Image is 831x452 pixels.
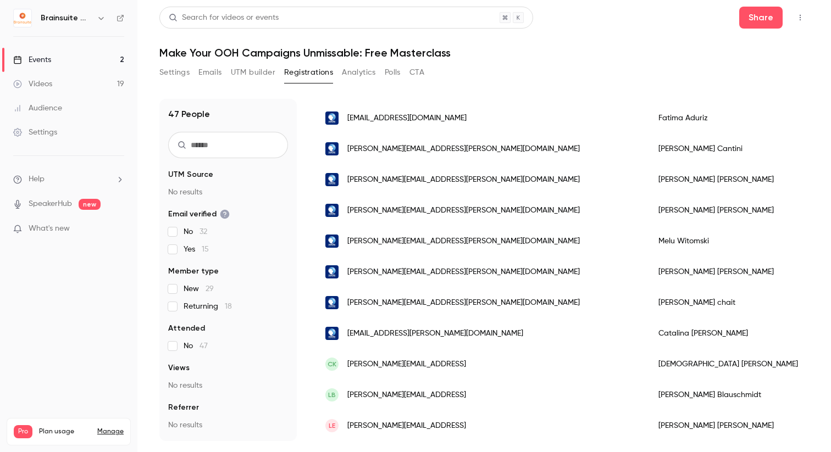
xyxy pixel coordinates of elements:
[325,265,339,278] img: danone.com
[168,380,288,391] p: No results
[347,174,580,186] span: [PERSON_NAME][EMAIL_ADDRESS][PERSON_NAME][DOMAIN_NAME]
[168,169,213,180] span: UTM Source
[647,103,809,133] div: Fatima Aduriz
[168,266,219,277] span: Member type
[184,283,214,294] span: New
[325,111,339,125] img: danone.com
[328,390,336,400] span: LB
[347,143,580,155] span: [PERSON_NAME][EMAIL_ADDRESS][PERSON_NAME][DOMAIN_NAME]
[347,389,466,401] span: [PERSON_NAME][EMAIL_ADDRESS]
[647,410,809,441] div: [PERSON_NAME] [PERSON_NAME]
[647,380,809,410] div: [PERSON_NAME] Blauschmidt
[184,341,208,351] span: No
[200,342,208,350] span: 47
[739,7,783,29] button: Share
[14,9,31,27] img: Brainsuite Webinars
[159,64,190,81] button: Settings
[647,226,809,256] div: Melu Witomski
[97,427,124,436] a: Manage
[647,349,809,380] div: [DEMOGRAPHIC_DATA] [PERSON_NAME]
[200,228,207,236] span: 32
[168,187,288,198] p: No results
[347,113,467,124] span: [EMAIL_ADDRESS][DOMAIN_NAME]
[159,46,809,59] h1: Make Your OOH Campaigns Unmissable: Free Masterclass
[39,427,91,436] span: Plan usage
[325,173,339,186] img: danone.com
[647,287,809,318] div: [PERSON_NAME] chait
[13,127,57,138] div: Settings
[13,174,124,185] li: help-dropdown-opener
[184,301,232,312] span: Returning
[198,64,221,81] button: Emails
[29,198,72,210] a: SpeakerHub
[325,142,339,155] img: danone.com
[342,64,376,81] button: Analytics
[647,318,809,349] div: Catalina [PERSON_NAME]
[184,244,209,255] span: Yes
[385,64,401,81] button: Polls
[14,425,32,438] span: Pro
[325,327,339,340] img: danone.com
[347,328,523,339] span: [EMAIL_ADDRESS][PERSON_NAME][DOMAIN_NAME]
[29,174,45,185] span: Help
[168,108,210,121] h1: 47 People
[168,169,288,431] section: facet-groups
[325,204,339,217] img: danone.com
[168,420,288,431] p: No results
[347,236,580,247] span: [PERSON_NAME][EMAIL_ADDRESS][PERSON_NAME][DOMAIN_NAME]
[206,285,214,293] span: 29
[347,205,580,216] span: [PERSON_NAME][EMAIL_ADDRESS][PERSON_NAME][DOMAIN_NAME]
[647,256,809,287] div: [PERSON_NAME] [PERSON_NAME]
[347,297,580,309] span: [PERSON_NAME][EMAIL_ADDRESS][PERSON_NAME][DOMAIN_NAME]
[328,359,336,369] span: CK
[79,199,101,210] span: new
[225,303,232,310] span: 18
[169,12,279,24] div: Search for videos or events
[329,421,335,431] span: LE
[29,223,70,235] span: What's new
[231,64,275,81] button: UTM builder
[347,359,466,370] span: [PERSON_NAME][EMAIL_ADDRESS]
[13,79,52,90] div: Videos
[13,54,51,65] div: Events
[647,164,809,195] div: [PERSON_NAME] [PERSON_NAME]
[168,209,230,220] span: Email verified
[325,235,339,248] img: danone.com
[284,64,333,81] button: Registrations
[647,133,809,164] div: [PERSON_NAME] Cantini
[168,402,199,413] span: Referrer
[325,296,339,309] img: danone.com
[41,13,92,24] h6: Brainsuite Webinars
[168,323,205,334] span: Attended
[202,245,209,253] span: 15
[13,103,62,114] div: Audience
[347,420,466,432] span: [PERSON_NAME][EMAIL_ADDRESS]
[347,266,580,278] span: [PERSON_NAME][EMAIL_ADDRESS][PERSON_NAME][DOMAIN_NAME]
[647,195,809,226] div: [PERSON_NAME] [PERSON_NAME]
[168,362,190,373] span: Views
[409,64,424,81] button: CTA
[184,226,207,237] span: No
